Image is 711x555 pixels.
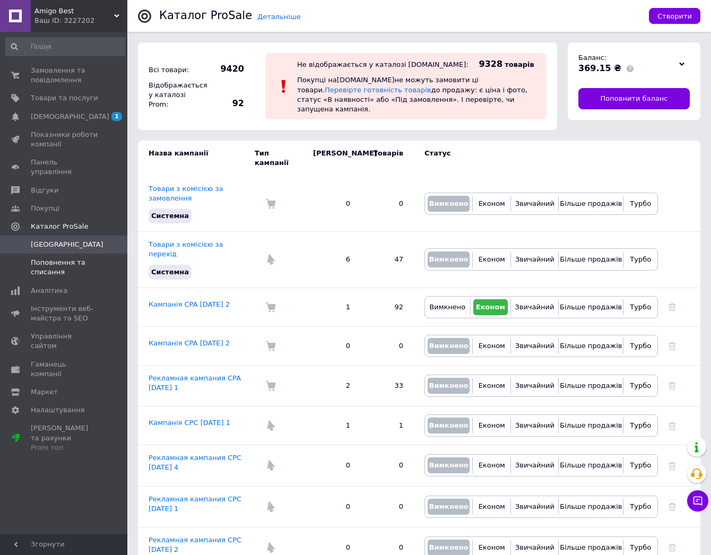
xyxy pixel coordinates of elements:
[669,421,676,429] a: Видалити
[302,326,361,365] td: 0
[34,6,114,16] span: Amigo Best
[149,454,241,471] a: Рекламная кампания CPC [DATE] 4
[479,381,505,389] span: Економ
[561,338,620,354] button: Більше продажів
[514,196,556,212] button: Звичайний
[515,303,554,311] span: Звичайний
[302,486,361,527] td: 0
[630,502,651,510] span: Турбо
[265,420,276,431] img: Комісія за перехід
[302,232,361,288] td: 6
[626,338,655,354] button: Турбо
[560,255,622,263] span: Більше продажів
[479,502,505,510] span: Економ
[302,365,361,406] td: 2
[560,543,622,551] span: Більше продажів
[561,499,620,515] button: Більше продажів
[669,303,676,311] a: Видалити
[159,10,252,21] div: Каталог ProSale
[475,418,508,433] button: Економ
[149,495,241,513] a: Рекламная кампания CPC [DATE] 1
[626,418,655,433] button: Турбо
[475,457,508,473] button: Економ
[149,300,230,308] a: Кампанія CPA [DATE] 2
[561,378,620,394] button: Більше продажів
[302,141,361,176] td: [PERSON_NAME]
[649,8,700,24] button: Створити
[361,176,414,232] td: 0
[31,240,103,249] span: [GEOGRAPHIC_DATA]
[514,338,556,354] button: Звичайний
[361,288,414,326] td: 92
[428,499,470,515] button: Вимкнено
[297,60,469,68] div: Не відображається у каталозі [DOMAIN_NAME]:
[146,63,204,77] div: Всі товари:
[657,12,692,20] span: Створити
[669,461,676,469] a: Видалити
[475,196,508,212] button: Економ
[31,158,98,177] span: Панель управління
[669,342,676,350] a: Видалити
[429,502,468,510] span: Вимкнено
[31,204,59,213] span: Покупці
[31,332,98,351] span: Управління сайтом
[361,365,414,406] td: 33
[515,381,554,389] span: Звичайний
[151,212,189,220] span: Системна
[515,255,554,263] span: Звичайний
[561,252,620,267] button: Більше продажів
[111,112,122,121] span: 1
[514,457,556,473] button: Звичайний
[630,342,651,350] span: Турбо
[515,200,554,207] span: Звичайний
[302,445,361,486] td: 0
[560,342,622,350] span: Більше продажів
[361,445,414,486] td: 0
[479,543,505,551] span: Економ
[149,419,230,427] a: Кампанія CPC [DATE] 1
[626,378,655,394] button: Турбо
[669,502,676,510] a: Видалити
[560,421,622,429] span: Більше продажів
[429,342,468,350] span: Вимкнено
[5,37,125,56] input: Пошук
[630,255,651,263] span: Турбо
[428,338,470,354] button: Вимкнено
[31,66,98,85] span: Замовлення та повідомлення
[479,421,505,429] span: Економ
[428,299,467,315] button: Вимкнено
[479,59,503,69] span: 9328
[578,63,621,73] span: 369.15 ₴
[429,200,468,207] span: Вимкнено
[265,460,276,471] img: Комісія за перехід
[515,421,554,429] span: Звичайний
[428,457,470,473] button: Вимкнено
[560,381,622,389] span: Більше продажів
[626,252,655,267] button: Турбо
[515,543,554,551] span: Звичайний
[428,378,470,394] button: Вимкнено
[560,303,622,311] span: Більше продажів
[31,93,98,103] span: Товари та послуги
[560,461,622,469] span: Більше продажів
[479,461,505,469] span: Економ
[31,405,85,415] span: Налаштування
[257,13,301,21] a: Детальніше
[302,406,361,445] td: 1
[560,502,622,510] span: Більше продажів
[475,338,508,354] button: Економ
[149,185,223,202] a: Товари з комісією за замовлення
[630,461,651,469] span: Турбо
[514,378,556,394] button: Звичайний
[265,380,276,391] img: Комісія за замовлення
[479,255,505,263] span: Економ
[361,141,414,176] td: Товарів
[630,381,651,389] span: Турбо
[514,418,556,433] button: Звичайний
[479,200,505,207] span: Економ
[561,196,620,212] button: Більше продажів
[561,299,620,315] button: Більше продажів
[265,198,276,209] img: Комісія за замовлення
[476,303,505,311] span: Економ
[428,252,470,267] button: Вимкнено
